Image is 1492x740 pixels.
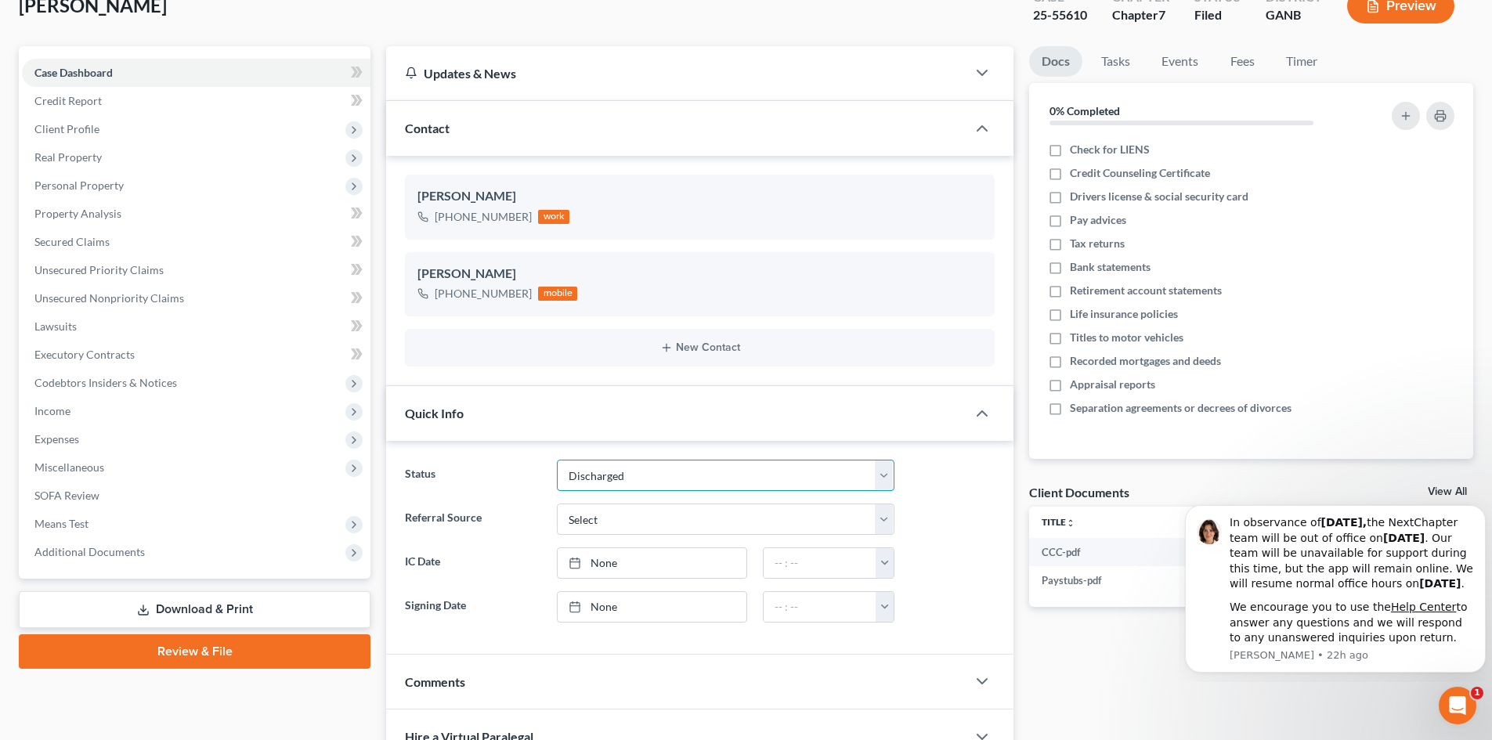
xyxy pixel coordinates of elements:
[1070,189,1248,204] span: Drivers license & social security card
[34,404,70,417] span: Income
[1029,538,1252,566] td: CCC-pdf
[1049,104,1120,117] strong: 0% Completed
[764,548,876,578] input: -- : --
[1029,46,1082,77] a: Docs
[405,674,465,689] span: Comments
[1471,687,1483,699] span: 1
[435,209,532,225] div: [PHONE_NUMBER]
[22,228,370,256] a: Secured Claims
[405,406,464,421] span: Quick Info
[1266,6,1322,24] div: GANB
[1070,142,1150,157] span: Check for LIENS
[1179,475,1492,682] iframe: Intercom notifications message
[34,179,124,192] span: Personal Property
[22,87,370,115] a: Credit Report
[435,286,532,301] div: [PHONE_NUMBER]
[538,210,569,224] div: work
[19,634,370,669] a: Review & File
[1158,7,1165,22] span: 7
[34,291,184,305] span: Unsecured Nonpriority Claims
[22,341,370,369] a: Executory Contracts
[22,59,370,87] a: Case Dashboard
[558,592,746,622] a: None
[34,66,113,79] span: Case Dashboard
[34,460,104,474] span: Miscellaneous
[22,284,370,312] a: Unsecured Nonpriority Claims
[417,341,982,354] button: New Contact
[764,592,876,622] input: -- : --
[1070,165,1210,181] span: Credit Counseling Certificate
[1033,6,1087,24] div: 25-55610
[397,591,548,623] label: Signing Date
[22,256,370,284] a: Unsecured Priority Claims
[1029,484,1129,500] div: Client Documents
[34,432,79,446] span: Expenses
[34,235,110,248] span: Secured Claims
[22,482,370,510] a: SOFA Review
[1149,46,1211,77] a: Events
[1070,236,1125,251] span: Tax returns
[34,545,145,558] span: Additional Documents
[34,94,102,107] span: Credit Report
[397,547,548,579] label: IC Date
[1070,212,1126,228] span: Pay advices
[34,150,102,164] span: Real Property
[1070,353,1221,369] span: Recorded mortgages and deeds
[34,207,121,220] span: Property Analysis
[22,312,370,341] a: Lawsuits
[34,122,99,135] span: Client Profile
[1042,516,1075,528] a: Titleunfold_more
[1439,687,1476,724] iframe: Intercom live chat
[538,287,577,301] div: mobile
[1070,400,1292,416] span: Separation agreements or decrees of divorces
[1217,46,1267,77] a: Fees
[397,504,548,535] label: Referral Source
[397,460,548,491] label: Status
[1029,566,1252,594] td: Paystubs-pdf
[1070,306,1178,322] span: Life insurance policies
[34,517,89,530] span: Means Test
[417,187,982,206] div: [PERSON_NAME]
[34,348,135,361] span: Executory Contracts
[1273,46,1330,77] a: Timer
[1070,283,1222,298] span: Retirement account statements
[22,200,370,228] a: Property Analysis
[34,376,177,389] span: Codebtors Insiders & Notices
[1070,330,1183,345] span: Titles to motor vehicles
[1070,259,1151,275] span: Bank statements
[417,265,982,283] div: [PERSON_NAME]
[34,263,164,276] span: Unsecured Priority Claims
[34,489,99,502] span: SOFA Review
[558,548,746,578] a: None
[1112,6,1169,24] div: Chapter
[1070,377,1155,392] span: Appraisal reports
[19,591,370,628] a: Download & Print
[405,65,948,81] div: Updates & News
[405,121,450,135] span: Contact
[1066,518,1075,528] i: unfold_more
[1194,6,1241,24] div: Filed
[1089,46,1143,77] a: Tasks
[34,319,77,333] span: Lawsuits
